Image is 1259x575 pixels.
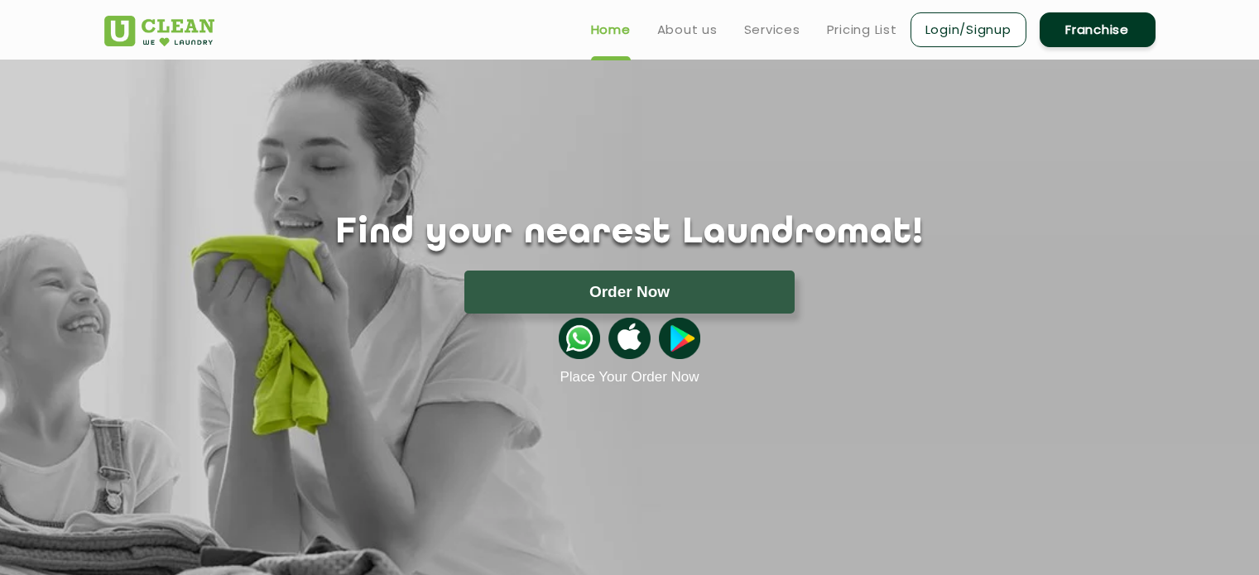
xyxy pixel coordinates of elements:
h1: Find your nearest Laundromat! [92,213,1168,254]
a: Login/Signup [911,12,1026,47]
a: Place Your Order Now [560,369,699,386]
img: playstoreicon.png [659,318,700,359]
a: Franchise [1040,12,1156,47]
a: About us [657,20,718,40]
img: whatsappicon.png [559,318,600,359]
img: apple-icon.png [608,318,650,359]
img: UClean Laundry and Dry Cleaning [104,16,214,46]
a: Pricing List [827,20,897,40]
a: Services [744,20,800,40]
button: Order Now [464,271,795,314]
a: Home [591,20,631,40]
